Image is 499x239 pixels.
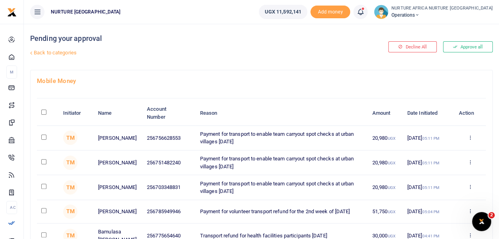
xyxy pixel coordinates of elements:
[374,5,388,19] img: profile-user
[94,101,143,125] th: Name: activate to sort column ascending
[310,6,350,19] span: Add money
[368,150,403,175] td: 20,980
[196,200,368,224] td: Payment for volunteer transport refund for the 2nd week of [DATE]
[63,131,77,145] span: Timothy Makumbi
[143,175,196,200] td: 256703348831
[196,175,368,200] td: Payment for transport to enable team carryout spot checks at urban villages [DATE]
[454,101,486,125] th: Action: activate to sort column ascending
[28,46,336,60] a: Back to categories
[196,150,368,175] td: Payment for transport to enable team carryout spot checks at urban villages [DATE]
[368,126,403,150] td: 20,980
[368,200,403,224] td: 51,750
[387,161,395,165] small: UGX
[63,204,77,219] span: Timothy Makumbi
[488,212,495,218] span: 2
[391,12,493,19] span: Operations
[443,41,493,52] button: Approve all
[94,126,143,150] td: [PERSON_NAME]
[143,101,196,125] th: Account Number: activate to sort column ascending
[422,210,439,214] small: 05:04 PM
[422,185,439,190] small: 05:11 PM
[403,150,454,175] td: [DATE]
[391,5,493,12] small: NURTURE AFRICA NURTURE [GEOGRAPHIC_DATA]
[388,41,437,52] button: Decline All
[403,175,454,200] td: [DATE]
[143,200,196,224] td: 256785949946
[368,175,403,200] td: 20,980
[422,136,439,141] small: 05:11 PM
[472,212,491,231] iframe: Intercom live chat
[59,101,94,125] th: Initiator: activate to sort column ascending
[422,161,439,165] small: 05:11 PM
[94,175,143,200] td: [PERSON_NAME]
[310,8,350,14] a: Add money
[403,101,454,125] th: Date Initiated: activate to sort column ascending
[63,180,77,195] span: Timothy Makumbi
[94,150,143,175] td: [PERSON_NAME]
[403,200,454,224] td: [DATE]
[374,5,493,19] a: profile-user NURTURE AFRICA NURTURE [GEOGRAPHIC_DATA] Operations
[403,126,454,150] td: [DATE]
[143,126,196,150] td: 256756628553
[422,234,439,238] small: 04:41 PM
[94,200,143,224] td: [PERSON_NAME]
[256,5,310,19] li: Wallet ballance
[143,150,196,175] td: 256751482240
[6,66,17,79] li: M
[259,5,307,19] a: UGX 11,592,141
[37,101,59,125] th: : activate to sort column descending
[310,6,350,19] li: Toup your wallet
[387,234,395,238] small: UGX
[63,156,77,170] span: Timothy Makumbi
[48,8,124,15] span: NURTURE [GEOGRAPHIC_DATA]
[7,8,17,17] img: logo-small
[196,126,368,150] td: Payment for transport to enable team carryout spot checks at urban villages [DATE]
[30,34,336,43] h4: Pending your approval
[368,101,403,125] th: Amount: activate to sort column ascending
[37,77,486,85] h4: Mobile Money
[265,8,301,16] span: UGX 11,592,141
[387,185,395,190] small: UGX
[196,101,368,125] th: Reason: activate to sort column ascending
[7,9,17,15] a: logo-small logo-large logo-large
[387,210,395,214] small: UGX
[387,136,395,141] small: UGX
[6,201,17,214] li: Ac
